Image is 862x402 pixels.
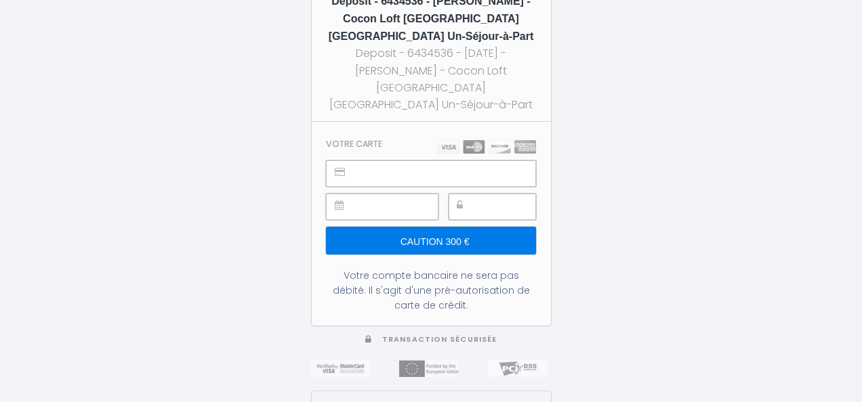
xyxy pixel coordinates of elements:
[479,194,535,219] iframe: Secure payment input frame
[382,334,497,344] span: Transaction sécurisée
[438,140,536,154] img: carts.png
[326,139,382,149] h3: Votre carte
[326,227,535,255] input: Caution 300 €
[324,45,539,113] div: Deposit - 6434536 - [DATE] - [PERSON_NAME] - Cocon Loft [GEOGRAPHIC_DATA] [GEOGRAPHIC_DATA] Un-Sé...
[356,161,535,186] iframe: Secure payment input frame
[326,268,535,313] div: Votre compte bancaire ne sera pas débité. Il s'agit d'une pré-autorisation de carte de crédit.
[356,194,437,219] iframe: Secure payment input frame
